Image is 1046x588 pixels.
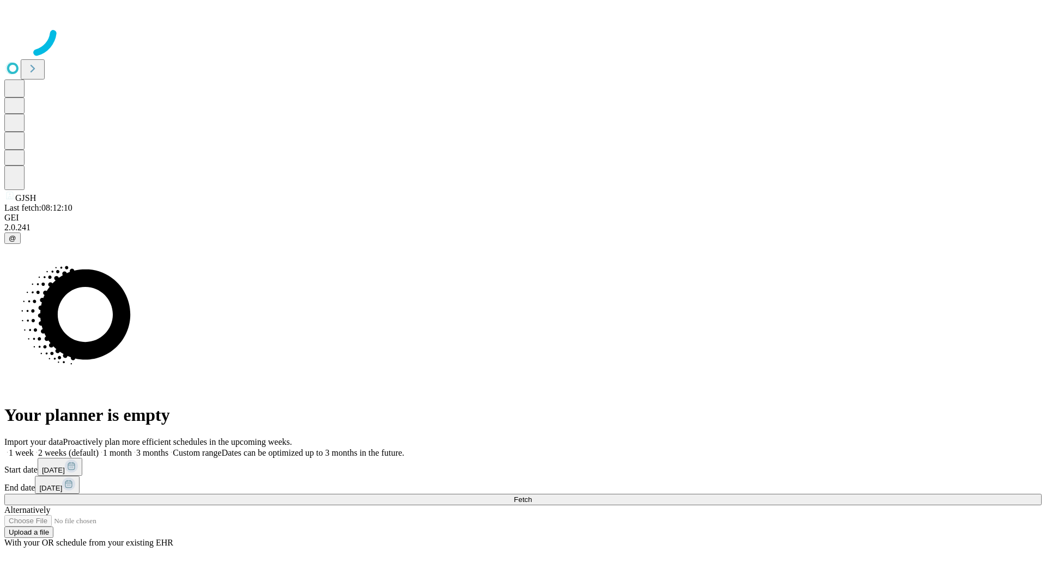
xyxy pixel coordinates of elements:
[4,203,72,212] span: Last fetch: 08:12:10
[63,437,292,446] span: Proactively plan more efficient schedules in the upcoming weeks.
[9,234,16,242] span: @
[35,476,80,494] button: [DATE]
[9,448,34,457] span: 1 week
[4,213,1042,223] div: GEI
[38,448,99,457] span: 2 weeks (default)
[4,494,1042,505] button: Fetch
[38,458,82,476] button: [DATE]
[4,437,63,446] span: Import your data
[4,505,50,514] span: Alternatively
[4,232,21,244] button: @
[136,448,168,457] span: 3 months
[222,448,404,457] span: Dates can be optimized up to 3 months in the future.
[4,526,53,538] button: Upload a file
[514,495,532,504] span: Fetch
[4,476,1042,494] div: End date
[4,223,1042,232] div: 2.0.241
[39,484,62,492] span: [DATE]
[103,448,132,457] span: 1 month
[4,458,1042,476] div: Start date
[42,466,65,474] span: [DATE]
[173,448,221,457] span: Custom range
[4,538,173,547] span: With your OR schedule from your existing EHR
[4,405,1042,425] h1: Your planner is empty
[15,193,36,203] span: GJSH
